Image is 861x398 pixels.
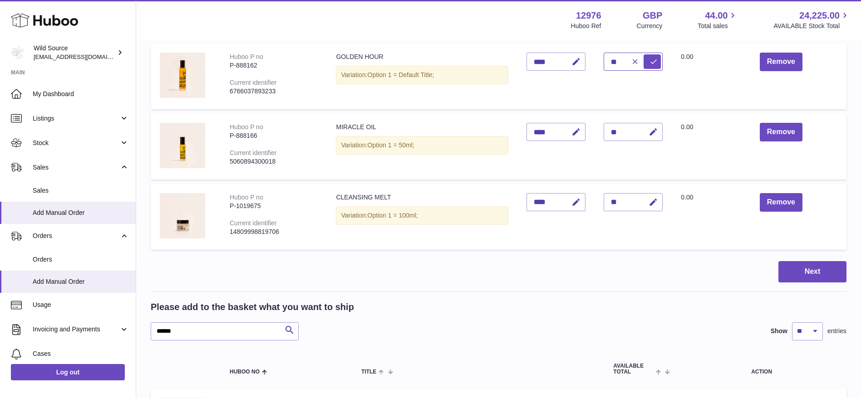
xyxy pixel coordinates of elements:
[576,10,601,22] strong: 12976
[33,139,119,147] span: Stock
[230,219,277,227] div: Current identifier
[681,123,693,131] span: 0.00
[160,193,205,238] img: CLEANSING MELT
[368,71,434,78] span: Option 1 = Default Title;
[571,22,601,30] div: Huboo Ref
[160,53,205,98] img: GOLDEN HOUR
[637,22,663,30] div: Currency
[336,66,508,84] div: Variation:
[705,10,728,22] span: 44.00
[368,141,414,149] span: Option 1 = 50ml;
[33,232,119,240] span: Orders
[771,327,787,335] label: Show
[33,301,129,309] span: Usage
[760,53,802,71] button: Remove
[230,87,318,96] div: 6766037893233
[773,10,850,30] a: 24,225.00 AVAILABLE Stock Total
[11,364,125,380] a: Log out
[327,114,517,180] td: MIRACLE OIL
[681,53,693,60] span: 0.00
[34,44,115,61] div: Wild Source
[643,10,662,22] strong: GBP
[230,53,263,60] div: Huboo P no
[160,123,205,168] img: MIRACLE OIL
[230,79,277,86] div: Current identifier
[613,363,654,375] span: AVAILABLE Total
[799,10,840,22] span: 24,225.00
[327,184,517,250] td: CLEANSING MELT
[33,209,129,217] span: Add Manual Order
[773,22,850,30] span: AVAILABLE Stock Total
[33,186,129,195] span: Sales
[778,261,846,282] button: Next
[230,123,263,131] div: Huboo P no
[336,136,508,155] div: Variation:
[33,325,119,334] span: Invoicing and Payments
[230,61,318,70] div: P-888162
[33,114,119,123] span: Listings
[33,90,129,98] span: My Dashboard
[34,53,133,60] span: [EMAIL_ADDRESS][DOMAIN_NAME]
[33,277,129,286] span: Add Manual Order
[327,44,517,109] td: GOLDEN HOUR
[760,193,802,212] button: Remove
[336,206,508,225] div: Variation:
[760,123,802,141] button: Remove
[151,301,354,313] h2: Please add to the basket what you want to ship
[230,194,263,201] div: Huboo P no
[677,354,846,384] th: Action
[698,10,738,30] a: 44.00 Total sales
[230,157,318,166] div: 5060894300018
[11,46,25,59] img: internalAdmin-12976@internal.huboo.com
[361,369,376,375] span: Title
[698,22,738,30] span: Total sales
[33,255,129,264] span: Orders
[33,163,119,172] span: Sales
[681,194,693,201] span: 0.00
[230,202,318,210] div: P-1019675
[368,212,418,219] span: Option 1 = 100ml;
[230,228,318,236] div: 14809998819706
[230,131,318,140] div: P-888166
[230,149,277,156] div: Current identifier
[230,369,260,375] span: Huboo no
[33,349,129,358] span: Cases
[827,327,846,335] span: entries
